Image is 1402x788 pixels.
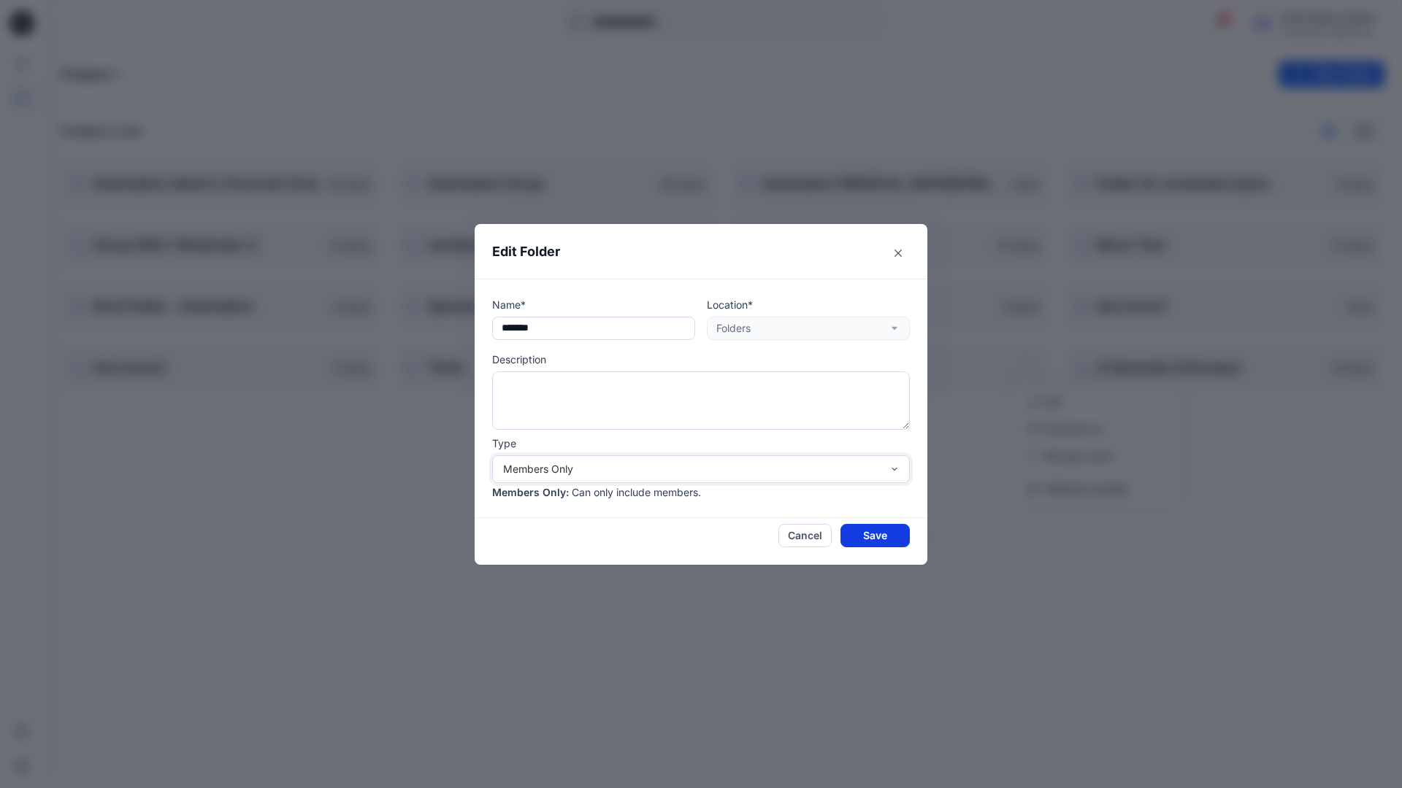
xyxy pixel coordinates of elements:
header: Edit Folder [475,224,927,279]
div: Members Only [503,461,881,476]
p: Can only include members. [572,484,701,500]
p: Type [492,436,910,451]
p: Name* [492,297,695,312]
button: Cancel [778,524,832,547]
button: Close [886,242,910,265]
p: Location* [707,297,910,312]
button: Save [840,524,910,547]
p: Members Only : [492,484,569,500]
p: Description [492,352,910,367]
